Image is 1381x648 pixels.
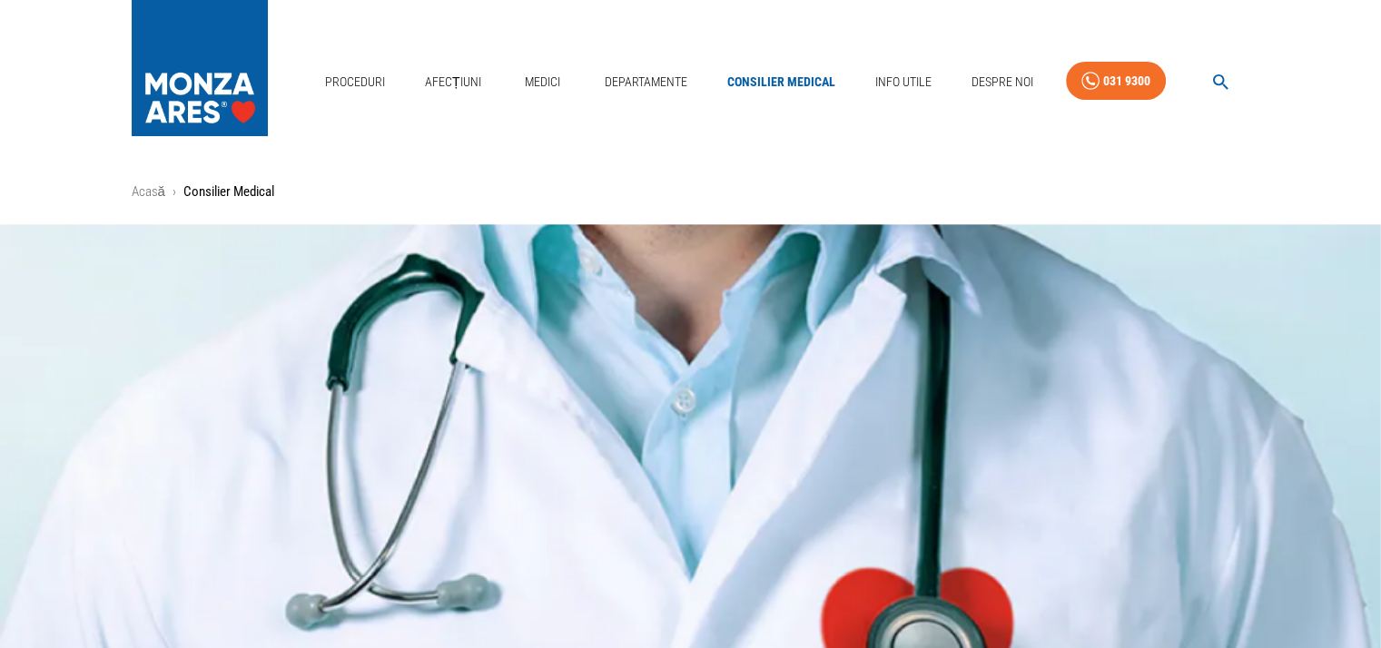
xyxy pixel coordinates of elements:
[720,64,843,101] a: Consilier Medical
[1066,62,1166,101] a: 031 9300
[868,64,939,101] a: Info Utile
[173,182,176,202] li: ›
[132,182,1250,202] nav: breadcrumb
[964,64,1041,101] a: Despre Noi
[514,64,572,101] a: Medici
[318,64,392,101] a: Proceduri
[1103,70,1150,93] div: 031 9300
[183,182,274,202] p: Consilier Medical
[418,64,488,101] a: Afecțiuni
[597,64,695,101] a: Departamente
[132,183,165,200] a: Acasă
